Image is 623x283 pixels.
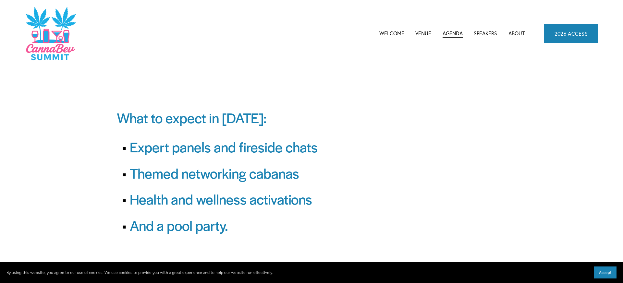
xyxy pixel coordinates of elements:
span: Themed networking cabanas [130,163,299,183]
button: Accept [594,266,617,278]
p: By using this website, you agree to our use of cookies. We use cookies to provide you with a grea... [6,269,273,276]
a: Welcome [379,29,404,38]
a: Speakers [474,29,497,38]
span: Accept [599,270,612,275]
a: 2026 ACCESS [544,24,598,43]
span: Agenda [443,29,463,38]
a: folder dropdown [443,29,463,38]
a: Venue [415,29,431,38]
span: Expert panels and fireside chats [130,137,318,156]
img: CannaDataCon [25,6,76,61]
span: And a pool party. [130,216,228,235]
span: What to expect in [DATE]: [117,108,267,127]
span: Health and wellness activations [130,189,312,208]
a: About [508,29,525,38]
